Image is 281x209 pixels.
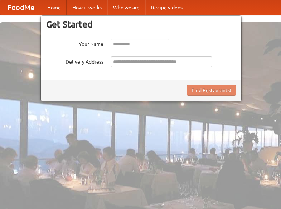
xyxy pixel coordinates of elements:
[0,0,42,15] a: FoodMe
[107,0,145,15] a: Who we are
[46,19,236,30] h3: Get Started
[145,0,188,15] a: Recipe videos
[187,85,236,96] button: Find Restaurants!
[42,0,67,15] a: Home
[46,56,103,65] label: Delivery Address
[67,0,107,15] a: How it works
[46,39,103,48] label: Your Name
